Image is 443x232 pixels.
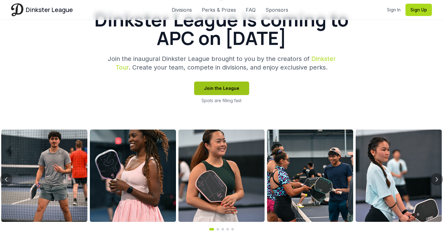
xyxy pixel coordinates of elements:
a: Perks & Prizes [202,6,236,14]
img: Dinkster [11,3,23,16]
h1: Dinkster League is coming to APC on [DATE] [74,10,369,47]
button: Join the League [194,82,249,95]
button: Go to slide 1 [209,228,214,230]
button: Go to slide 11 [221,228,224,230]
button: Next slide [431,173,443,186]
button: Sign Up [405,4,432,16]
span: Dinkster League [26,6,73,14]
p: Spots are filling fast [202,98,241,104]
a: Dinkster League [11,3,73,16]
button: Go to slide 21 [231,228,234,230]
p: Join the inaugural Dinkster League brought to you by the creators of . Create your team, compete ... [103,54,340,72]
a: Sign In [387,7,401,13]
button: Go to slide 16 [226,228,229,230]
a: Divisions [172,6,192,14]
button: Go to slide 6 [217,228,219,230]
a: FAQ [246,6,256,14]
a: Sponsors [265,6,288,14]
